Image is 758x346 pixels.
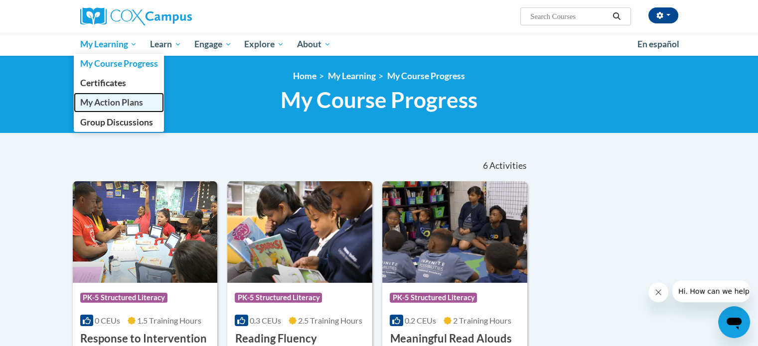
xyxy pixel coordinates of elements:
[297,38,331,50] span: About
[631,34,686,55] a: En español
[238,33,291,56] a: Explore
[672,280,750,302] iframe: Message from company
[235,293,322,303] span: PK-5 Structured Literacy
[387,71,465,81] a: My Course Progress
[150,38,181,50] span: Learn
[281,87,477,113] span: My Course Progress
[293,71,316,81] a: Home
[382,181,527,283] img: Course Logo
[80,117,152,127] span: Group Discussions
[65,33,693,56] div: Main menu
[489,160,527,171] span: Activities
[609,10,624,22] button: Search
[80,78,126,88] span: Certificates
[250,316,281,325] span: 0.3 CEUs
[648,282,668,302] iframe: Close message
[188,33,238,56] a: Engage
[291,33,337,56] a: About
[74,73,164,93] a: Certificates
[482,160,487,171] span: 6
[80,38,137,50] span: My Learning
[244,38,284,50] span: Explore
[227,181,372,283] img: Course Logo
[648,7,678,23] button: Account Settings
[718,306,750,338] iframe: Button to launch messaging window
[6,7,81,15] span: Hi. How can we help?
[194,38,232,50] span: Engage
[74,33,144,56] a: My Learning
[144,33,188,56] a: Learn
[74,113,164,132] a: Group Discussions
[80,7,192,25] img: Cox Campus
[80,293,167,303] span: PK-5 Structured Literacy
[298,316,362,325] span: 2.5 Training Hours
[453,316,511,325] span: 2 Training Hours
[405,316,436,325] span: 0.2 CEUs
[328,71,376,81] a: My Learning
[95,316,120,325] span: 0 CEUs
[80,58,157,69] span: My Course Progress
[137,316,201,325] span: 1.5 Training Hours
[73,181,218,283] img: Course Logo
[74,93,164,112] a: My Action Plans
[80,7,270,25] a: Cox Campus
[529,10,609,22] input: Search Courses
[637,39,679,49] span: En español
[80,97,143,108] span: My Action Plans
[390,293,477,303] span: PK-5 Structured Literacy
[74,54,164,73] a: My Course Progress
